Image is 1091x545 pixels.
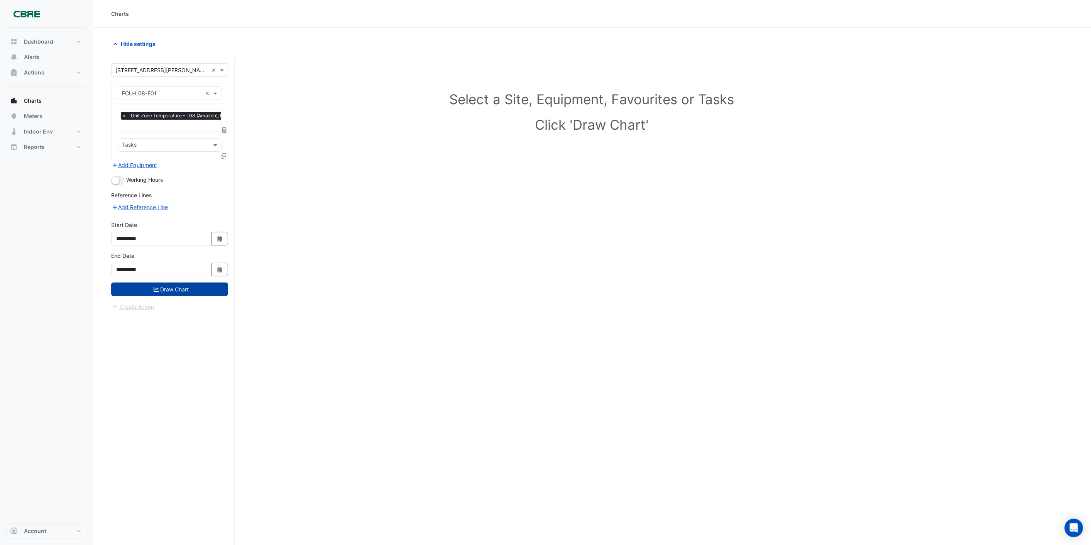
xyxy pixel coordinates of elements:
button: Reports [6,139,86,155]
button: Indoor Env [6,124,86,139]
button: Meters [6,108,86,124]
app-icon: Reports [10,143,18,151]
button: Add Reference Line [111,203,169,212]
span: Actions [24,69,44,76]
fa-icon: Select Date [217,235,223,242]
span: Charts [24,97,42,105]
span: Unit Zone Temperature - L08 (Amazon), E01 [129,112,230,120]
app-icon: Alerts [10,53,18,61]
div: Tasks [121,140,137,151]
app-icon: Charts [10,97,18,105]
label: End Date [111,252,134,260]
fa-icon: Select Date [217,266,223,273]
label: Reference Lines [111,191,152,199]
span: Hide settings [121,40,156,48]
app-icon: Meters [10,112,18,120]
button: Alerts [6,49,86,65]
h1: Click 'Draw Chart' [128,117,1055,133]
button: Dashboard [6,34,86,49]
span: Working Hours [126,176,163,183]
app-icon: Dashboard [10,38,18,46]
button: Account [6,523,86,539]
span: × [121,112,128,120]
span: Reports [24,143,45,151]
span: Clear [211,66,218,74]
app-escalated-ticket-create-button: Please draw the charts first [111,303,155,310]
span: Clone Favourites and Tasks from this Equipment to other Equipment [221,152,226,159]
label: Start Date [111,221,137,229]
button: Charts [6,93,86,108]
button: Add Equipment [111,161,158,169]
button: Hide settings [111,37,161,51]
span: Account [24,527,46,535]
img: Company Logo [9,6,44,22]
app-icon: Actions [10,69,18,76]
div: Open Intercom Messenger [1065,519,1083,537]
span: Clear [205,89,211,97]
span: Meters [24,112,42,120]
span: Indoor Env [24,128,53,135]
button: Actions [6,65,86,80]
span: Alerts [24,53,40,61]
span: Dashboard [24,38,53,46]
app-icon: Indoor Env [10,128,18,135]
button: Draw Chart [111,283,228,296]
span: Choose Function [221,127,228,133]
h1: Select a Site, Equipment, Favourites or Tasks [128,91,1055,107]
div: Charts [111,10,129,18]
